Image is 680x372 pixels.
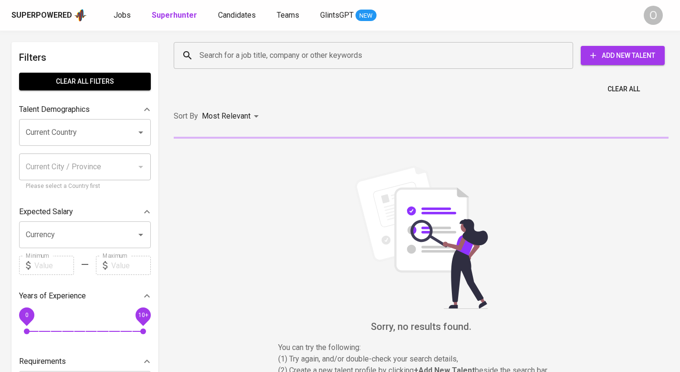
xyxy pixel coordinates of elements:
p: Please select a Country first [26,182,144,191]
p: Years of Experience [19,290,86,302]
span: Candidates [218,11,256,20]
span: 10+ [138,312,148,318]
img: file_searching.svg [350,165,493,309]
a: GlintsGPT NEW [320,10,377,22]
span: Teams [277,11,299,20]
b: Superhunter [152,11,197,20]
p: Expected Salary [19,206,73,218]
input: Value [111,256,151,275]
a: Candidates [218,10,258,22]
button: Open [134,126,147,139]
a: Teams [277,10,301,22]
p: Most Relevant [202,110,251,122]
div: Most Relevant [202,108,262,125]
span: Jobs [114,11,131,20]
button: Open [134,228,147,241]
h6: Filters [19,50,151,65]
span: Clear All [607,83,640,95]
div: Years of Experience [19,286,151,306]
img: app logo [74,8,87,22]
div: O [644,6,663,25]
h6: Sorry, no results found. [174,319,669,334]
div: Requirements [19,352,151,371]
input: Value [34,256,74,275]
a: Jobs [114,10,133,22]
span: Clear All filters [27,76,143,88]
a: Superhunter [152,10,199,22]
button: Clear All filters [19,73,151,90]
span: NEW [356,11,377,21]
p: Sort By [174,110,198,122]
div: Talent Demographics [19,100,151,119]
span: 0 [25,312,28,318]
p: Requirements [19,356,66,367]
p: (1) Try again, and/or double-check your search details, [278,353,565,365]
span: GlintsGPT [320,11,354,20]
p: Talent Demographics [19,104,90,115]
span: Add New Talent [588,50,657,62]
div: Superpowered [11,10,72,21]
div: Expected Salary [19,202,151,221]
p: You can try the following : [278,342,565,353]
a: Superpoweredapp logo [11,8,87,22]
button: Add New Talent [581,46,665,65]
button: Clear All [604,80,644,98]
